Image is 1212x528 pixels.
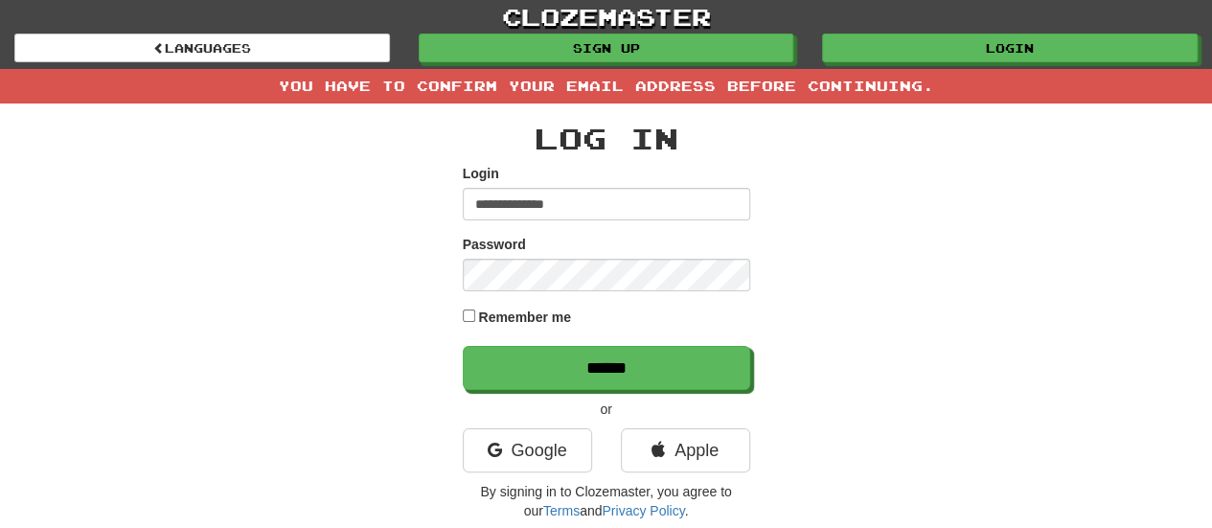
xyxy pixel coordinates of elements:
a: Terms [543,503,580,518]
a: Languages [14,34,390,62]
p: or [463,400,750,419]
h2: Log In [463,123,750,154]
a: Privacy Policy [602,503,684,518]
a: Login [822,34,1198,62]
label: Login [463,164,499,183]
label: Password [463,235,526,254]
p: By signing in to Clozemaster, you agree to our and . [463,482,750,520]
label: Remember me [478,308,571,327]
a: Google [463,428,592,472]
a: Sign up [419,34,794,62]
a: Apple [621,428,750,472]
